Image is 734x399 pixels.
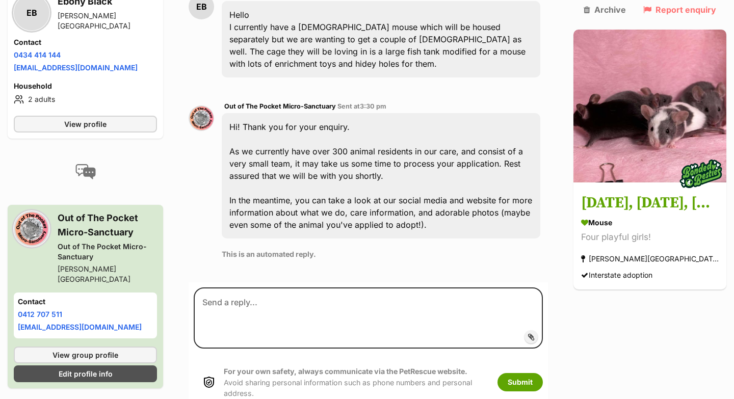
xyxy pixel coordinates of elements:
div: [PERSON_NAME][GEOGRAPHIC_DATA] [58,11,157,31]
a: View profile [14,116,157,132]
img: Out of The Pocket Micro-Sanctuary profile pic [189,105,214,131]
h3: [DATE], [DATE], [DATE], & [DATE] [581,192,719,215]
span: View profile [64,119,107,129]
span: View group profile [53,350,118,360]
a: 0434 414 144 [14,50,61,59]
div: Hi! Thank you for your enquiry. As we currently have over 300 animal residents in our care, and c... [222,113,540,238]
img: Out of The Pocket Micro-Sanctuary profile pic [14,211,49,247]
span: Sent at [337,102,386,110]
span: Out of The Pocket Micro-Sanctuary [224,102,336,110]
div: Four playful girls! [581,231,719,245]
h4: Household [14,81,157,91]
img: conversation-icon-4a6f8262b818ee0b60e3300018af0b2d0b884aa5de6e9bcb8d3d4eeb1a70a7c4.svg [75,164,96,179]
a: Edit profile info [14,365,157,382]
strong: For your own safety, always communicate via the PetRescue website. [224,367,467,376]
div: Hello I currently have a [DEMOGRAPHIC_DATA] mouse which will be housed separately but we are want... [222,1,540,77]
div: Out of The Pocket Micro-Sanctuary [58,242,157,262]
div: Interstate adoption [581,269,652,282]
a: 0412 707 511 [18,310,62,318]
a: [EMAIL_ADDRESS][DOMAIN_NAME] [18,323,142,331]
h3: Out of The Pocket Micro-Sanctuary [58,211,157,240]
li: 2 adults [14,93,157,105]
h4: Contact [14,37,157,47]
h4: Contact [18,297,153,307]
a: [DATE], [DATE], [DATE], & [DATE] Mouse Four playful girls! [PERSON_NAME][GEOGRAPHIC_DATA] Interst... [573,184,726,290]
a: [EMAIL_ADDRESS][DOMAIN_NAME] [14,63,138,72]
p: This is an automated reply. [222,249,540,259]
span: 3:30 pm [360,102,386,110]
span: Edit profile info [59,368,113,379]
a: View group profile [14,347,157,363]
div: Mouse [581,218,719,228]
img: bonded besties [675,149,726,200]
div: [PERSON_NAME][GEOGRAPHIC_DATA] [581,252,719,266]
a: Report enquiry [643,5,716,14]
div: [PERSON_NAME][GEOGRAPHIC_DATA] [58,264,157,284]
a: Archive [584,5,626,14]
img: Tuesday, Wednesday, Thursday, & Friday [573,30,726,182]
button: Submit [497,373,543,391]
p: Avoid sharing personal information such as phone numbers and personal address. [224,366,487,398]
